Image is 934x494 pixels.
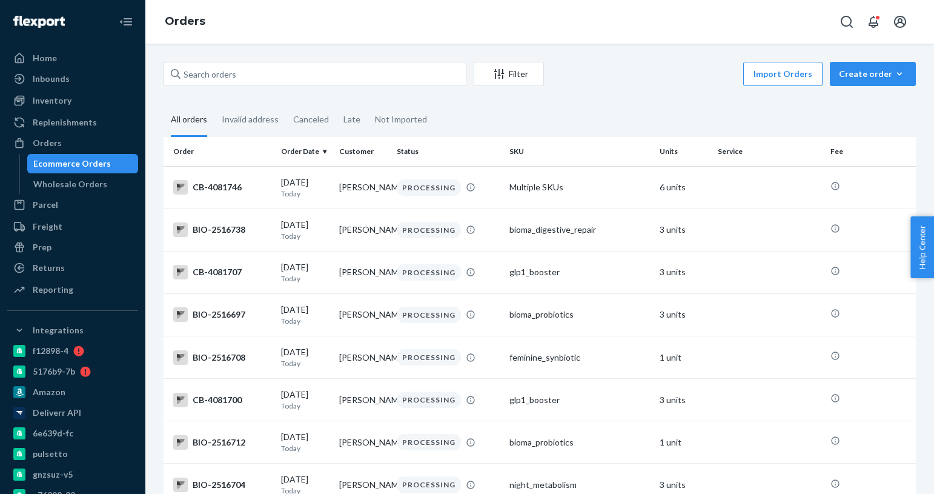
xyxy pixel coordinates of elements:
div: [DATE] [281,346,329,369]
button: Create order [830,62,916,86]
p: Today [281,231,329,241]
a: Deliverr API [7,403,138,422]
div: bioma_probiotics [509,309,650,321]
div: Home [33,52,57,64]
div: Returns [33,262,65,274]
div: Ecommerce Orders [33,158,111,170]
div: Canceled [293,104,329,135]
div: CB-4081707 [173,265,271,279]
td: [PERSON_NAME] [334,336,392,379]
a: 6e639d-fc [7,424,138,443]
div: Reporting [33,284,73,296]
td: 1 unit [655,421,712,464]
div: PROCESSING [397,349,461,365]
div: PROCESSING [397,222,461,238]
a: Returns [7,258,138,278]
div: glp1_booster [509,266,650,278]
a: Parcel [7,195,138,215]
div: BIO-2516708 [173,350,271,365]
input: Search orders [164,62,466,86]
th: Order [164,137,276,166]
div: PROCESSING [397,434,461,450]
button: Open Search Box [835,10,859,34]
td: 1 unit [655,336,712,379]
button: Help Center [910,216,934,278]
th: Units [655,137,712,166]
a: f12898-4 [7,341,138,361]
a: Freight [7,217,138,236]
button: Import Orders [743,62,823,86]
a: Prep [7,238,138,257]
a: Orders [7,133,138,153]
div: gnzsuz-v5 [33,469,73,481]
th: Order Date [276,137,334,166]
a: Inbounds [7,69,138,88]
div: PROCESSING [397,476,461,493]
th: Service [713,137,826,166]
td: 3 units [655,379,712,421]
div: [DATE] [281,176,329,199]
td: [PERSON_NAME] [334,421,392,464]
a: Orders [165,15,205,28]
div: BIO-2516704 [173,478,271,492]
div: night_metabolism [509,479,650,491]
th: SKU [505,137,655,166]
div: [DATE] [281,389,329,411]
td: [PERSON_NAME] [334,209,392,251]
div: feminine_synbiotic [509,352,650,364]
div: pulsetto [33,448,68,460]
div: CB-4081700 [173,393,271,407]
div: f12898-4 [33,345,68,357]
button: Open account menu [888,10,912,34]
div: 6e639d-fc [33,427,73,439]
p: Today [281,443,329,453]
div: Inbounds [33,73,70,85]
button: Integrations [7,321,138,340]
div: bioma_digestive_repair [509,224,650,236]
td: [PERSON_NAME] [334,293,392,336]
div: Inventory [33,95,71,107]
div: glp1_booster [509,394,650,406]
div: Invalid address [222,104,279,135]
div: Wholesale Orders [33,178,107,190]
p: Today [281,273,329,284]
a: Reporting [7,280,138,299]
div: Filter [474,68,543,80]
td: [PERSON_NAME] [334,379,392,421]
div: Customer [339,146,387,156]
ol: breadcrumbs [155,4,215,39]
div: Late [343,104,360,135]
div: BIO-2516738 [173,222,271,237]
div: BIO-2516712 [173,435,271,450]
div: All orders [171,104,207,137]
div: PROCESSING [397,307,461,323]
div: Integrations [33,324,84,336]
a: pulsetto [7,444,138,464]
div: Deliverr API [33,407,81,419]
img: Flexport logo [13,16,65,28]
a: 5176b9-7b [7,362,138,381]
a: Ecommerce Orders [27,154,139,173]
td: 3 units [655,293,712,336]
div: Freight [33,221,62,233]
div: Replenishments [33,116,97,129]
th: Status [392,137,505,166]
td: Multiple SKUs [505,166,655,209]
td: 3 units [655,209,712,251]
p: Today [281,316,329,326]
p: Today [281,189,329,199]
a: Home [7,48,138,68]
th: Fee [826,137,916,166]
a: Amazon [7,382,138,402]
div: Amazon [33,386,65,398]
a: Replenishments [7,113,138,132]
td: 3 units [655,251,712,293]
div: 5176b9-7b [33,365,75,378]
div: [DATE] [281,304,329,326]
div: Orders [33,137,62,149]
div: Not Imported [375,104,427,135]
p: Today [281,358,329,369]
div: PROCESSING [397,392,461,408]
div: Prep [33,241,51,253]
